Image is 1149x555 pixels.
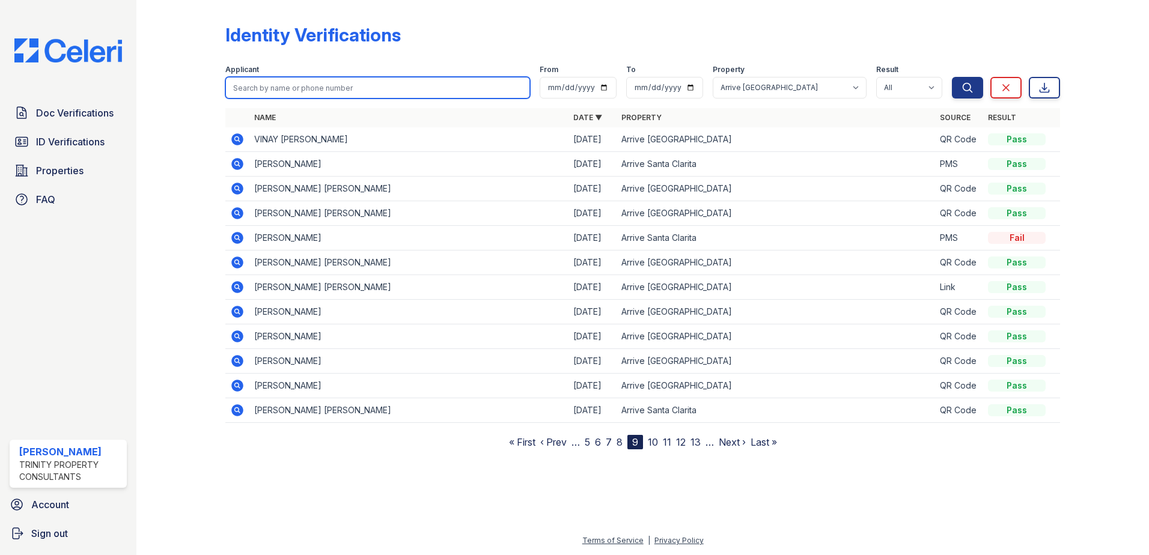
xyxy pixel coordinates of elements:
[988,380,1046,392] div: Pass
[935,127,983,152] td: QR Code
[595,436,601,448] a: 6
[249,374,568,398] td: [PERSON_NAME]
[571,435,580,449] span: …
[621,113,662,122] a: Property
[706,435,714,449] span: …
[617,374,936,398] td: Arrive [GEOGRAPHIC_DATA]
[582,536,644,545] a: Terms of Service
[249,324,568,349] td: [PERSON_NAME]
[225,77,530,99] input: Search by name or phone number
[648,536,650,545] div: |
[568,226,617,250] td: [DATE]
[31,497,69,512] span: Account
[617,398,936,423] td: Arrive Santa Clarita
[648,436,658,448] a: 10
[540,436,567,448] a: ‹ Prev
[540,65,558,74] label: From
[568,201,617,226] td: [DATE]
[713,65,745,74] label: Property
[935,300,983,324] td: QR Code
[627,435,643,449] div: 9
[935,152,983,177] td: PMS
[31,526,68,541] span: Sign out
[568,398,617,423] td: [DATE]
[254,113,276,122] a: Name
[988,281,1046,293] div: Pass
[10,130,127,154] a: ID Verifications
[19,459,122,483] div: Trinity Property Consultants
[935,275,983,300] td: Link
[5,521,132,545] a: Sign out
[249,127,568,152] td: VINAY [PERSON_NAME]
[573,113,602,122] a: Date ▼
[585,436,590,448] a: 5
[249,398,568,423] td: [PERSON_NAME] [PERSON_NAME]
[568,300,617,324] td: [DATE]
[568,250,617,275] td: [DATE]
[249,201,568,226] td: [PERSON_NAME] [PERSON_NAME]
[249,349,568,374] td: [PERSON_NAME]
[988,232,1046,244] div: Fail
[663,436,671,448] a: 11
[568,275,617,300] td: [DATE]
[568,349,617,374] td: [DATE]
[935,226,983,250] td: PMS
[617,250,936,275] td: Arrive [GEOGRAPHIC_DATA]
[751,436,777,448] a: Last »
[935,349,983,374] td: QR Code
[617,324,936,349] td: Arrive [GEOGRAPHIC_DATA]
[568,152,617,177] td: [DATE]
[626,65,636,74] label: To
[5,493,132,517] a: Account
[568,374,617,398] td: [DATE]
[654,536,704,545] a: Privacy Policy
[935,250,983,275] td: QR Code
[568,324,617,349] td: [DATE]
[10,187,127,211] a: FAQ
[988,207,1046,219] div: Pass
[617,177,936,201] td: Arrive [GEOGRAPHIC_DATA]
[617,201,936,226] td: Arrive [GEOGRAPHIC_DATA]
[249,300,568,324] td: [PERSON_NAME]
[509,436,535,448] a: « First
[36,106,114,120] span: Doc Verifications
[690,436,701,448] a: 13
[249,152,568,177] td: [PERSON_NAME]
[988,256,1046,268] div: Pass
[225,24,401,46] div: Identity Verifications
[36,163,84,178] span: Properties
[988,306,1046,318] div: Pass
[935,398,983,423] td: QR Code
[617,226,936,250] td: Arrive Santa Clarita
[617,300,936,324] td: Arrive [GEOGRAPHIC_DATA]
[36,135,105,149] span: ID Verifications
[249,275,568,300] td: [PERSON_NAME] [PERSON_NAME]
[249,177,568,201] td: [PERSON_NAME] [PERSON_NAME]
[606,436,612,448] a: 7
[988,404,1046,416] div: Pass
[19,444,122,459] div: [PERSON_NAME]
[940,113,971,122] a: Source
[988,355,1046,367] div: Pass
[10,101,127,125] a: Doc Verifications
[988,133,1046,145] div: Pass
[568,127,617,152] td: [DATE]
[617,127,936,152] td: Arrive [GEOGRAPHIC_DATA]
[5,38,132,62] img: CE_Logo_Blue-a8612792a0a2168367f1c8372b55b34899dd931a85d93a1a3d3e32e68fde9ad4.png
[568,177,617,201] td: [DATE]
[988,330,1046,342] div: Pass
[617,436,623,448] a: 8
[988,183,1046,195] div: Pass
[988,158,1046,170] div: Pass
[249,250,568,275] td: [PERSON_NAME] [PERSON_NAME]
[935,324,983,349] td: QR Code
[935,201,983,226] td: QR Code
[617,152,936,177] td: Arrive Santa Clarita
[617,349,936,374] td: Arrive [GEOGRAPHIC_DATA]
[10,159,127,183] a: Properties
[988,113,1016,122] a: Result
[225,65,259,74] label: Applicant
[249,226,568,250] td: [PERSON_NAME]
[676,436,686,448] a: 12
